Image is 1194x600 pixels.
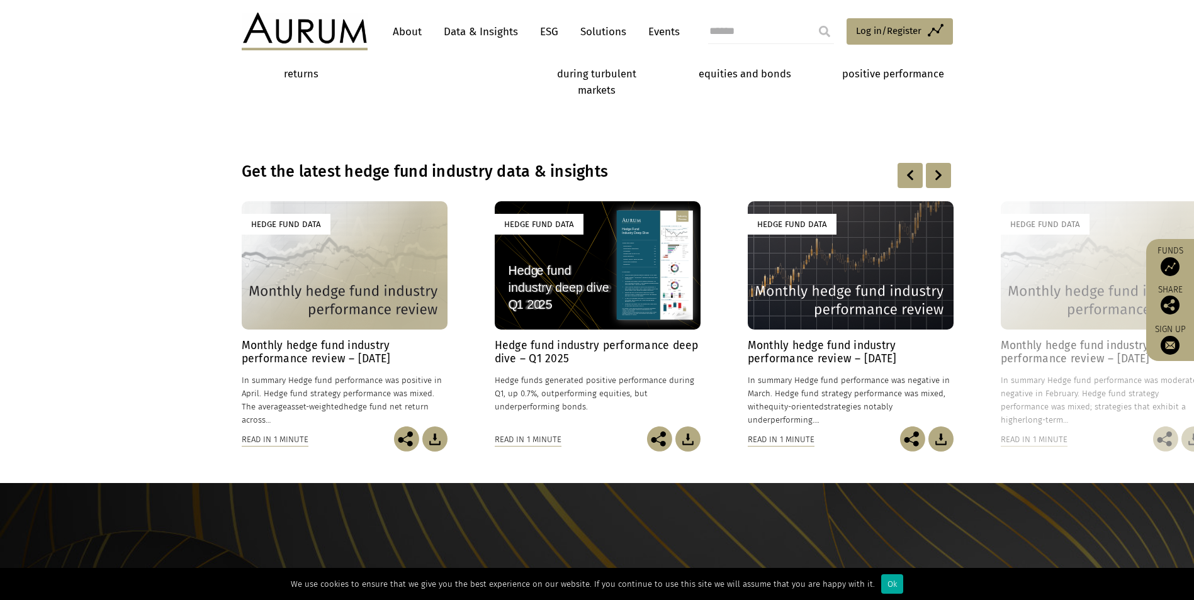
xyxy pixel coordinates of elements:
[1161,336,1180,355] img: Sign up to our newsletter
[554,51,640,96] strong: Capital protection during turbulent markets
[287,402,344,411] span: asset-weighted
[1152,245,1188,276] a: Funds
[437,20,524,43] a: Data & Insights
[242,214,330,235] div: Hedge Fund Data
[534,20,565,43] a: ESG
[1152,286,1188,314] div: Share
[242,433,308,447] div: Read in 1 minute
[242,339,448,365] h4: Monthly hedge fund industry performance review – [DATE]
[422,426,448,452] img: Download Article
[242,162,791,181] h3: Get the latest hedge fund industry data & insights
[748,214,836,235] div: Hedge Fund Data
[574,20,633,43] a: Solutions
[386,20,428,43] a: About
[748,339,954,365] h4: Monthly hedge fund industry performance review – [DATE]
[242,374,448,427] p: In summary Hedge fund performance was positive in April. Hedge fund strategy performance was mixe...
[881,574,903,594] div: Ok
[242,201,448,426] a: Hedge Fund Data Monthly hedge fund industry performance review – [DATE] In summary Hedge fund per...
[1153,426,1178,452] img: Share this post
[748,433,814,447] div: Read in 1 minute
[748,374,954,427] p: In summary Hedge fund performance was negative in March. Hedge fund strategy performance was mixe...
[394,426,419,452] img: Share this post
[847,18,953,45] a: Log in/Register
[1161,296,1180,314] img: Share this post
[675,426,701,452] img: Download Article
[900,426,925,452] img: Share this post
[495,201,701,426] a: Hedge Fund Data Hedge fund industry performance deep dive – Q1 2025 Hedge funds generated positiv...
[495,374,701,413] p: Hedge funds generated positive performance during Q1, up 0.7%, outperforming equities, but underp...
[495,214,583,235] div: Hedge Fund Data
[1001,214,1090,235] div: Hedge Fund Data
[495,433,561,447] div: Read in 1 minute
[242,13,368,50] img: Aurum
[928,426,954,452] img: Download Article
[856,23,921,38] span: Log in/Register
[748,201,954,426] a: Hedge Fund Data Monthly hedge fund industry performance review – [DATE] In summary Hedge fund per...
[1025,415,1063,425] span: long-term
[495,339,701,365] h4: Hedge fund industry performance deep dive – Q1 2025
[812,19,837,44] input: Submit
[647,426,672,452] img: Share this post
[764,402,824,411] span: equity-oriented
[642,20,680,43] a: Events
[1161,257,1180,276] img: Access Funds
[1001,433,1067,447] div: Read in 1 minute
[1152,324,1188,355] a: Sign up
